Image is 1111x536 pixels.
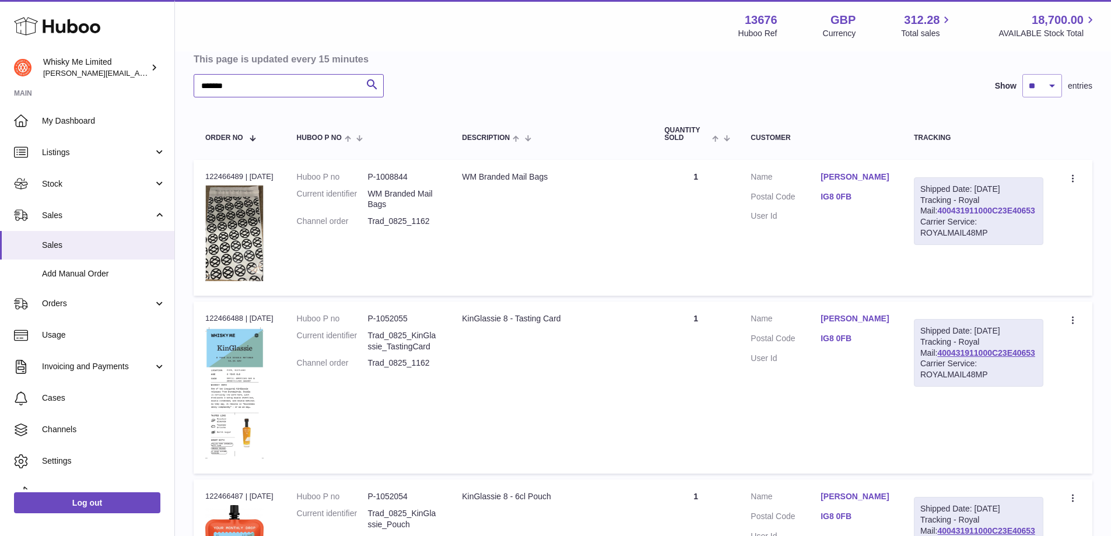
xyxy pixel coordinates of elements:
[904,12,940,28] span: 312.28
[42,361,153,372] span: Invoicing and Payments
[821,191,891,202] a: IG8 0FB
[367,491,439,502] dd: P-1052054
[297,171,368,183] dt: Huboo P no
[367,171,439,183] dd: P-1008844
[914,177,1043,245] div: Tracking - Royal Mail:
[751,511,821,525] dt: Postal Code
[462,171,641,183] div: WM Branded Mail Bags
[462,313,641,324] div: KinGlassie 8 - Tasting Card
[751,171,821,185] dt: Name
[297,188,368,211] dt: Current identifier
[751,353,821,364] dt: User Id
[653,160,739,296] td: 1
[830,12,856,28] strong: GBP
[205,171,274,182] div: 122466489 | [DATE]
[42,268,166,279] span: Add Manual Order
[938,526,1035,535] a: 400431911000C23E40653
[367,330,439,352] dd: Trad_0825_KinGlassie_TastingCard
[823,28,856,39] div: Currency
[205,185,264,281] img: 1725358317.png
[205,327,264,459] img: 1752740623.png
[194,52,1089,65] h3: This page is updated every 15 minutes
[751,491,821,505] dt: Name
[42,178,153,190] span: Stock
[751,333,821,347] dt: Postal Code
[42,424,166,435] span: Channels
[297,216,368,227] dt: Channel order
[1068,80,1092,92] span: entries
[920,503,1037,514] div: Shipped Date: [DATE]
[42,115,166,127] span: My Dashboard
[901,12,953,39] a: 312.28 Total sales
[920,325,1037,337] div: Shipped Date: [DATE]
[738,28,777,39] div: Huboo Ref
[653,302,739,474] td: 1
[42,393,166,404] span: Cases
[914,319,1043,387] div: Tracking - Royal Mail:
[751,211,821,222] dt: User Id
[462,491,641,502] div: KinGlassie 8 - 6cl Pouch
[938,348,1035,358] a: 400431911000C23E40653
[297,358,368,369] dt: Channel order
[901,28,953,39] span: Total sales
[751,313,821,327] dt: Name
[297,313,368,324] dt: Huboo P no
[297,330,368,352] dt: Current identifier
[821,171,891,183] a: [PERSON_NAME]
[42,240,166,251] span: Sales
[821,511,891,522] a: IG8 0FB
[664,127,709,142] span: Quantity Sold
[751,134,891,142] div: Customer
[920,216,1037,239] div: Carrier Service: ROYALMAIL48MP
[998,12,1097,39] a: 18,700.00 AVAILABLE Stock Total
[367,313,439,324] dd: P-1052055
[14,59,31,76] img: frances@whiskyshop.com
[995,80,1017,92] label: Show
[42,210,153,221] span: Sales
[367,188,439,211] dd: WM Branded Mail Bags
[43,57,148,79] div: Whisky Me Limited
[914,134,1043,142] div: Tracking
[297,134,342,142] span: Huboo P no
[42,298,153,309] span: Orders
[367,216,439,227] dd: Trad_0825_1162
[205,491,274,502] div: 122466487 | [DATE]
[14,492,160,513] a: Log out
[920,184,1037,195] div: Shipped Date: [DATE]
[1032,12,1084,28] span: 18,700.00
[821,333,891,344] a: IG8 0FB
[367,508,439,530] dd: Trad_0825_KinGlassie_Pouch
[745,12,777,28] strong: 13676
[42,330,166,341] span: Usage
[751,191,821,205] dt: Postal Code
[42,147,153,158] span: Listings
[821,491,891,502] a: [PERSON_NAME]
[43,68,234,78] span: [PERSON_NAME][EMAIL_ADDRESS][DOMAIN_NAME]
[821,313,891,324] a: [PERSON_NAME]
[42,456,166,467] span: Settings
[205,313,274,324] div: 122466488 | [DATE]
[205,134,243,142] span: Order No
[297,508,368,530] dt: Current identifier
[998,28,1097,39] span: AVAILABLE Stock Total
[297,491,368,502] dt: Huboo P no
[367,358,439,369] dd: Trad_0825_1162
[938,206,1035,215] a: 400431911000C23E40653
[42,487,166,498] span: Returns
[462,134,510,142] span: Description
[920,358,1037,380] div: Carrier Service: ROYALMAIL48MP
